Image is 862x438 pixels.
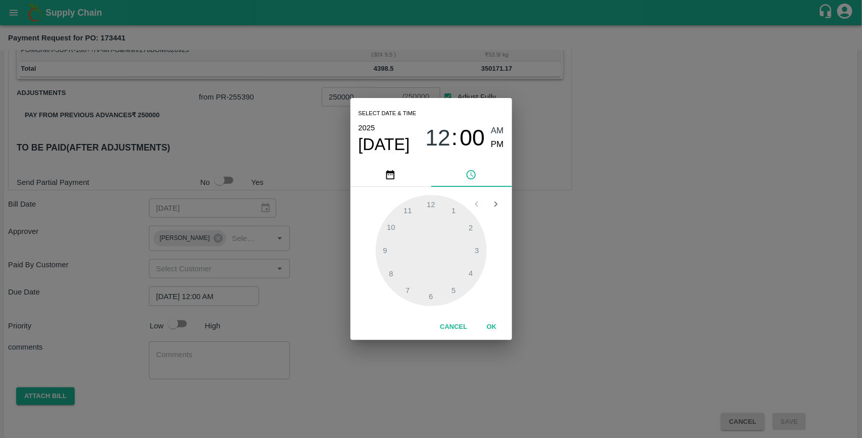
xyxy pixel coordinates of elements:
button: pick time [431,163,512,187]
span: 12 [425,125,450,151]
button: Open next view [486,194,505,214]
button: Cancel [436,318,471,336]
button: [DATE] [359,134,410,155]
button: 00 [460,124,485,151]
button: AM [491,124,504,138]
button: 2025 [359,121,375,134]
button: PM [491,138,504,152]
span: 00 [460,125,485,151]
button: pick date [350,163,431,187]
span: : [451,124,458,151]
button: 12 [425,124,450,151]
button: OK [476,318,508,336]
span: Select date & time [359,106,417,121]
